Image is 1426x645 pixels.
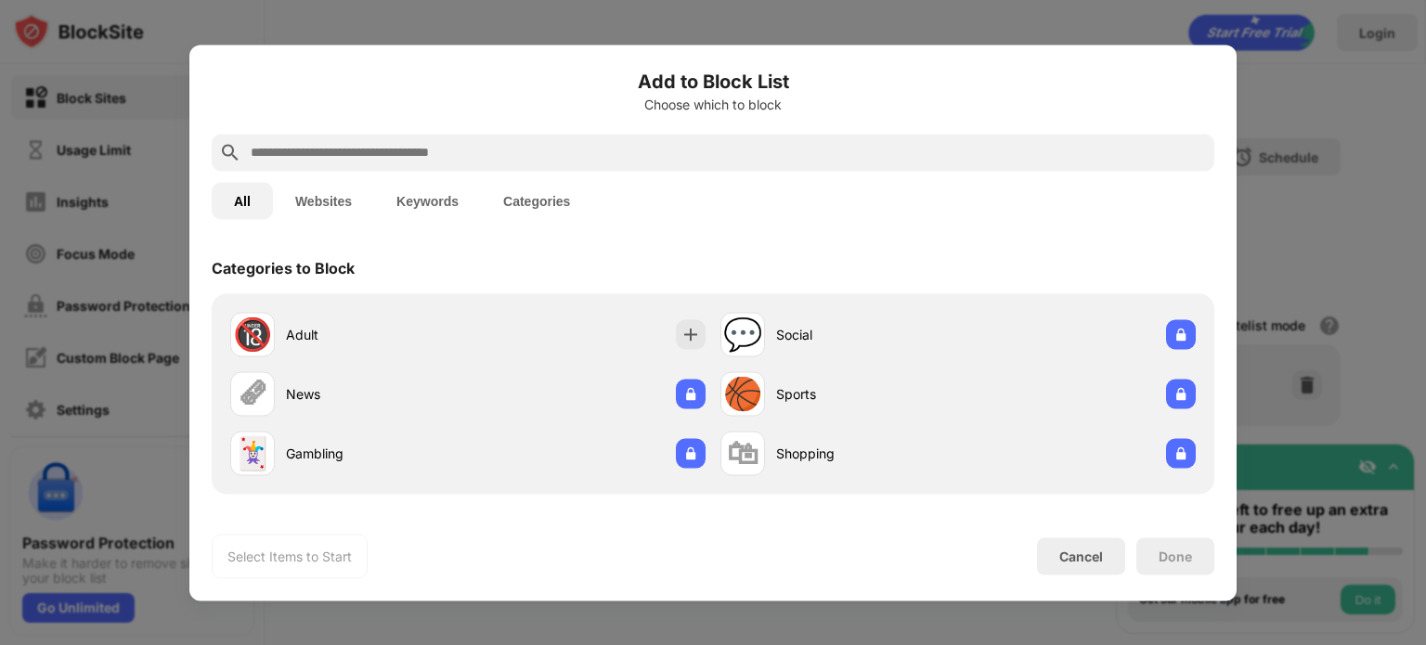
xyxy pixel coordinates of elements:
button: Keywords [374,182,481,219]
h6: Add to Block List [212,67,1214,95]
div: 💬 [723,316,762,354]
div: Sports [776,384,958,404]
button: Categories [481,182,592,219]
div: News [286,384,468,404]
button: Websites [273,182,374,219]
div: 🃏 [233,434,272,472]
div: 🏀 [723,375,762,413]
div: Adult [286,325,468,344]
div: Gambling [286,444,468,463]
div: Select Items to Start [227,547,352,565]
div: Social [776,325,958,344]
div: Done [1159,548,1192,563]
div: 🔞 [233,316,272,354]
button: All [212,182,273,219]
div: Cancel [1059,548,1103,564]
div: 🗞 [237,375,268,413]
div: Choose which to block [212,97,1214,111]
div: 🛍 [727,434,758,472]
img: search.svg [219,141,241,163]
div: Shopping [776,444,958,463]
div: Categories to Block [212,258,355,277]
